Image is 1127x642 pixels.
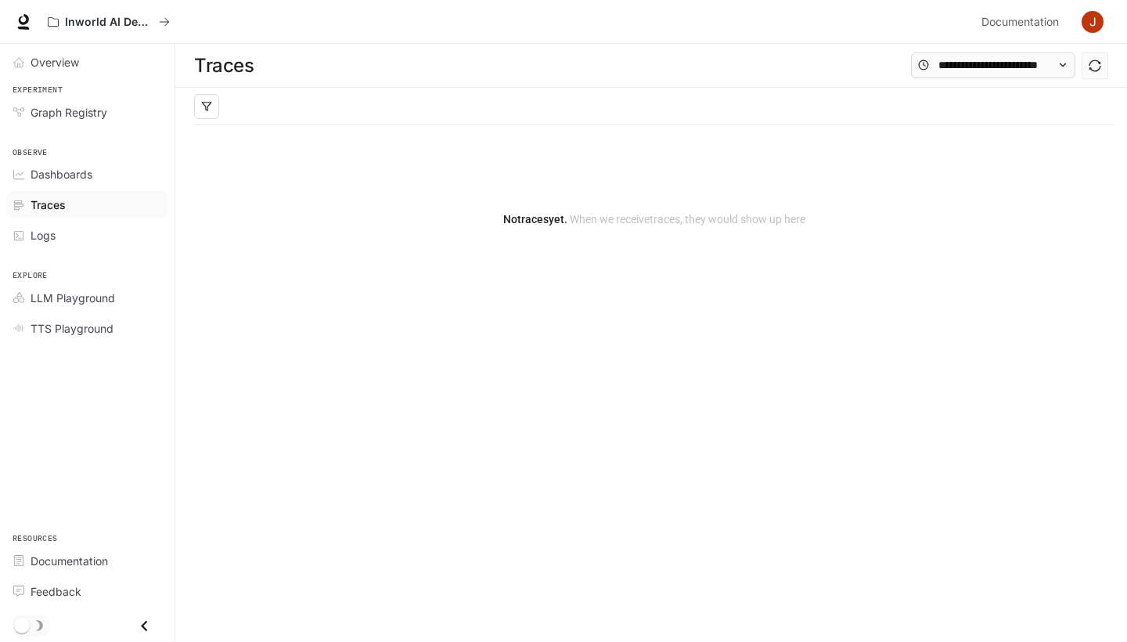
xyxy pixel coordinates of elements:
span: Feedback [31,583,81,600]
a: LLM Playground [6,284,168,312]
button: User avatar [1077,6,1108,38]
a: Overview [6,49,168,76]
a: Documentation [6,547,168,575]
span: Documentation [981,13,1059,32]
span: LLM Playground [31,290,115,306]
a: Graph Registry [6,99,168,126]
span: When we receive traces , they would show up here [567,213,805,225]
span: Traces [31,197,66,213]
a: Logs [6,222,168,249]
button: All workspaces [41,6,177,38]
span: Documentation [31,553,108,569]
span: Logs [31,227,56,243]
a: Dashboards [6,160,168,188]
span: Overview [31,54,79,70]
button: Close drawer [127,610,162,642]
a: Traces [6,191,168,218]
span: TTS Playground [31,320,113,337]
span: sync [1089,60,1101,72]
a: Documentation [975,6,1071,38]
article: No traces yet. [503,211,805,228]
span: Dashboards [31,166,92,182]
a: Feedback [6,578,168,605]
a: TTS Playground [6,315,168,342]
h1: Traces [194,50,254,81]
img: User avatar [1082,11,1104,33]
span: Graph Registry [31,104,107,121]
p: Inworld AI Demos [65,16,153,29]
span: Dark mode toggle [14,616,30,633]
